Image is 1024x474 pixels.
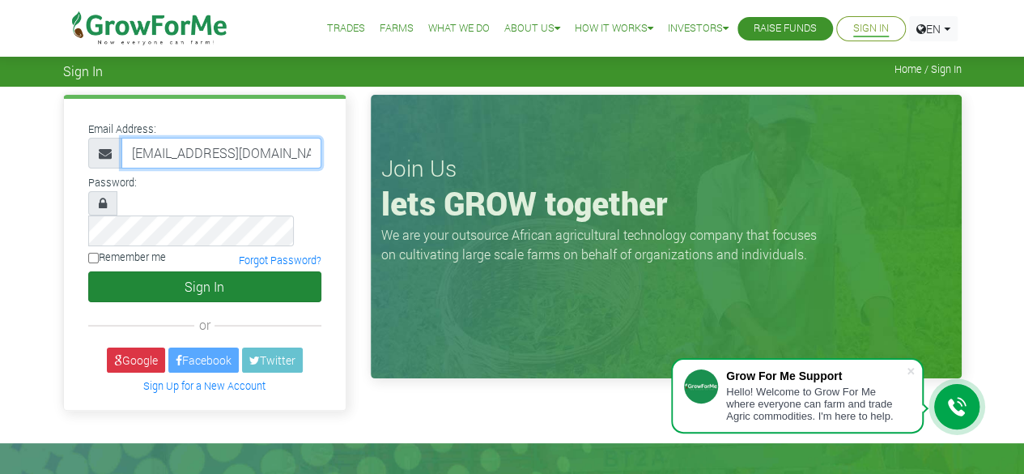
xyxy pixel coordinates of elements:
span: Sign In [63,63,103,79]
input: Remember me [88,253,99,263]
a: Sign Up for a New Account [143,379,266,392]
a: Forgot Password? [239,254,321,267]
a: EN [909,16,958,41]
div: or [88,315,321,335]
label: Password: [88,175,137,190]
a: Trades [327,20,365,37]
a: About Us [504,20,560,37]
input: Email Address [121,138,321,169]
a: Raise Funds [754,20,817,37]
a: Investors [668,20,729,37]
a: Google [107,348,165,373]
p: We are your outsource African agricultural technology company that focuses on cultivating large s... [381,225,826,264]
a: How it Works [575,20,653,37]
h1: lets GROW together [381,184,951,223]
div: Hello! Welcome to Grow For Me where everyone can farm and trade Agric commodities. I'm here to help. [726,386,906,422]
h3: Join Us [381,155,951,182]
label: Email Address: [88,122,156,137]
button: Sign In [88,271,321,302]
span: Home / Sign In [894,63,962,75]
a: Sign In [853,20,889,37]
label: Remember me [88,250,166,265]
div: Grow For Me Support [726,369,906,382]
a: Farms [380,20,414,37]
a: What We Do [428,20,490,37]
